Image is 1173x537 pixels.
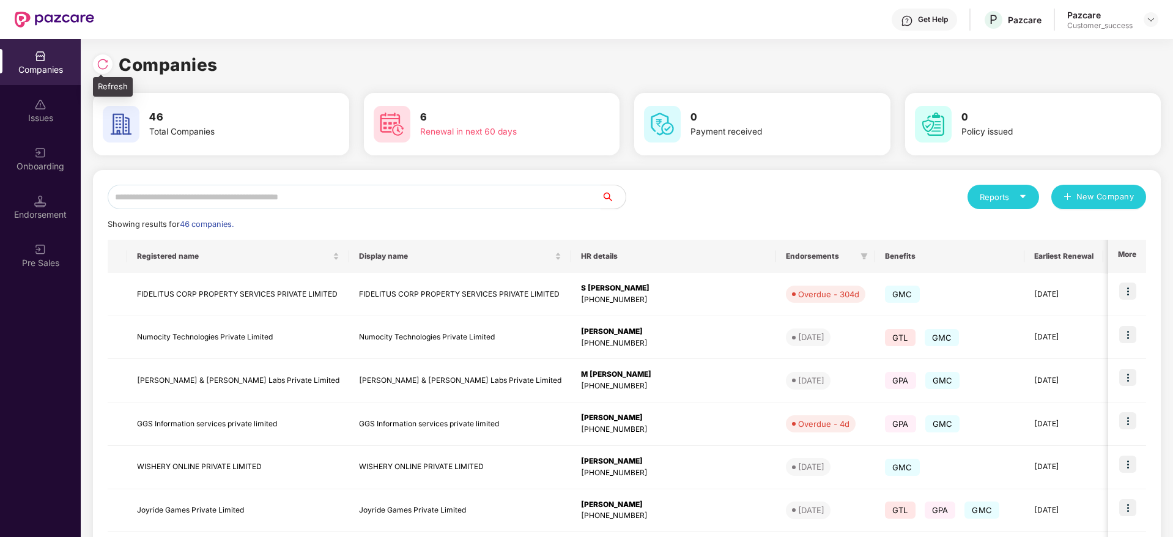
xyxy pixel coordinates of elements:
[925,329,960,346] span: GMC
[875,240,1024,273] th: Benefits
[180,220,234,229] span: 46 companies.
[1067,21,1133,31] div: Customer_success
[961,109,1116,125] h3: 0
[798,288,859,300] div: Overdue - 304d
[15,12,94,28] img: New Pazcare Logo
[581,456,766,467] div: [PERSON_NAME]
[601,192,626,202] span: search
[349,489,571,533] td: Joyride Games Private Limited
[349,273,571,316] td: FIDELITUS CORP PROPERTY SERVICES PRIVATE LIMITED
[581,510,766,522] div: [PHONE_NUMBER]
[885,329,916,346] span: GTL
[581,294,766,306] div: [PHONE_NUMBER]
[1008,14,1042,26] div: Pazcare
[798,331,824,343] div: [DATE]
[798,461,824,473] div: [DATE]
[581,338,766,349] div: [PHONE_NUMBER]
[581,467,766,479] div: [PHONE_NUMBER]
[34,98,46,111] img: svg+xml;base64,PHN2ZyBpZD0iSXNzdWVzX2Rpc2FibGVkIiB4bWxucz0iaHR0cDovL3d3dy53My5vcmcvMjAwMC9zdmciIH...
[1024,316,1103,360] td: [DATE]
[1119,326,1136,343] img: icon
[127,402,349,446] td: GGS Information services private limited
[420,109,574,125] h3: 6
[1051,185,1146,209] button: plusNew Company
[1064,193,1071,202] span: plus
[1024,273,1103,316] td: [DATE]
[925,372,960,389] span: GMC
[1119,499,1136,516] img: icon
[915,106,952,143] img: svg+xml;base64,PHN2ZyB4bWxucz0iaHR0cDovL3d3dy53My5vcmcvMjAwMC9zdmciIHdpZHRoPSI2MCIgaGVpZ2h0PSI2MC...
[1024,402,1103,446] td: [DATE]
[786,251,856,261] span: Endorsements
[885,415,916,432] span: GPA
[581,380,766,392] div: [PHONE_NUMBER]
[1024,489,1103,533] td: [DATE]
[127,489,349,533] td: Joyride Games Private Limited
[1019,193,1027,201] span: caret-down
[137,251,330,261] span: Registered name
[858,249,870,264] span: filter
[108,220,234,229] span: Showing results for
[1119,283,1136,300] img: icon
[1119,456,1136,473] img: icon
[885,459,920,476] span: GMC
[581,326,766,338] div: [PERSON_NAME]
[1067,9,1133,21] div: Pazcare
[34,50,46,62] img: svg+xml;base64,PHN2ZyBpZD0iQ29tcGFuaWVzIiB4bWxucz0iaHR0cDovL3d3dy53My5vcmcvMjAwMC9zdmciIHdpZHRoPS...
[349,240,571,273] th: Display name
[149,125,303,139] div: Total Companies
[581,499,766,511] div: [PERSON_NAME]
[349,446,571,489] td: WISHERY ONLINE PRIVATE LIMITED
[1024,446,1103,489] td: [DATE]
[349,402,571,446] td: GGS Information services private limited
[127,316,349,360] td: Numocity Technologies Private Limited
[127,446,349,489] td: WISHERY ONLINE PRIVATE LIMITED
[581,412,766,424] div: [PERSON_NAME]
[1024,240,1103,273] th: Earliest Renewal
[1076,191,1134,203] span: New Company
[798,504,824,516] div: [DATE]
[359,251,552,261] span: Display name
[798,418,849,430] div: Overdue - 4d
[644,106,681,143] img: svg+xml;base64,PHN2ZyB4bWxucz0iaHR0cDovL3d3dy53My5vcmcvMjAwMC9zdmciIHdpZHRoPSI2MCIgaGVpZ2h0PSI2MC...
[690,125,845,139] div: Payment received
[885,372,916,389] span: GPA
[149,109,303,125] h3: 46
[601,185,626,209] button: search
[1103,240,1156,273] th: Issues
[571,240,776,273] th: HR details
[990,12,997,27] span: P
[1024,359,1103,402] td: [DATE]
[581,283,766,294] div: S [PERSON_NAME]
[690,109,845,125] h3: 0
[119,51,218,78] h1: Companies
[798,374,824,387] div: [DATE]
[420,125,574,139] div: Renewal in next 60 days
[964,502,999,519] span: GMC
[349,316,571,360] td: Numocity Technologies Private Limited
[581,424,766,435] div: [PHONE_NUMBER]
[127,359,349,402] td: [PERSON_NAME] & [PERSON_NAME] Labs Private Limited
[127,273,349,316] td: FIDELITUS CORP PROPERTY SERVICES PRIVATE LIMITED
[34,147,46,159] img: svg+xml;base64,PHN2ZyB3aWR0aD0iMjAiIGhlaWdodD0iMjAiIHZpZXdCb3g9IjAgMCAyMCAyMCIgZmlsbD0ibm9uZSIgeG...
[1119,412,1136,429] img: icon
[97,58,109,70] img: svg+xml;base64,PHN2ZyBpZD0iUmVsb2FkLTMyeDMyIiB4bWxucz0iaHR0cDovL3d3dy53My5vcmcvMjAwMC9zdmciIHdpZH...
[581,369,766,380] div: M [PERSON_NAME]
[34,195,46,207] img: svg+xml;base64,PHN2ZyB3aWR0aD0iMTQuNSIgaGVpZ2h0PSIxNC41IiB2aWV3Qm94PSIwIDAgMTYgMTYiIGZpbGw9Im5vbm...
[1146,15,1156,24] img: svg+xml;base64,PHN2ZyBpZD0iRHJvcGRvd24tMzJ4MzIiIHhtbG5zPSJodHRwOi8vd3d3LnczLm9yZy8yMDAwL3N2ZyIgd2...
[374,106,410,143] img: svg+xml;base64,PHN2ZyB4bWxucz0iaHR0cDovL3d3dy53My5vcmcvMjAwMC9zdmciIHdpZHRoPSI2MCIgaGVpZ2h0PSI2MC...
[349,359,571,402] td: [PERSON_NAME] & [PERSON_NAME] Labs Private Limited
[925,502,956,519] span: GPA
[885,286,920,303] span: GMC
[34,243,46,256] img: svg+xml;base64,PHN2ZyB3aWR0aD0iMjAiIGhlaWdodD0iMjAiIHZpZXdCb3g9IjAgMCAyMCAyMCIgZmlsbD0ibm9uZSIgeG...
[860,253,868,260] span: filter
[93,77,133,97] div: Refresh
[925,415,960,432] span: GMC
[1108,240,1146,273] th: More
[961,125,1116,139] div: Policy issued
[885,502,916,519] span: GTL
[103,106,139,143] img: svg+xml;base64,PHN2ZyB4bWxucz0iaHR0cDovL3d3dy53My5vcmcvMjAwMC9zdmciIHdpZHRoPSI2MCIgaGVpZ2h0PSI2MC...
[1119,369,1136,386] img: icon
[918,15,948,24] div: Get Help
[901,15,913,27] img: svg+xml;base64,PHN2ZyBpZD0iSGVscC0zMngzMiIgeG1sbnM9Imh0dHA6Ly93d3cudzMub3JnLzIwMDAvc3ZnIiB3aWR0aD...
